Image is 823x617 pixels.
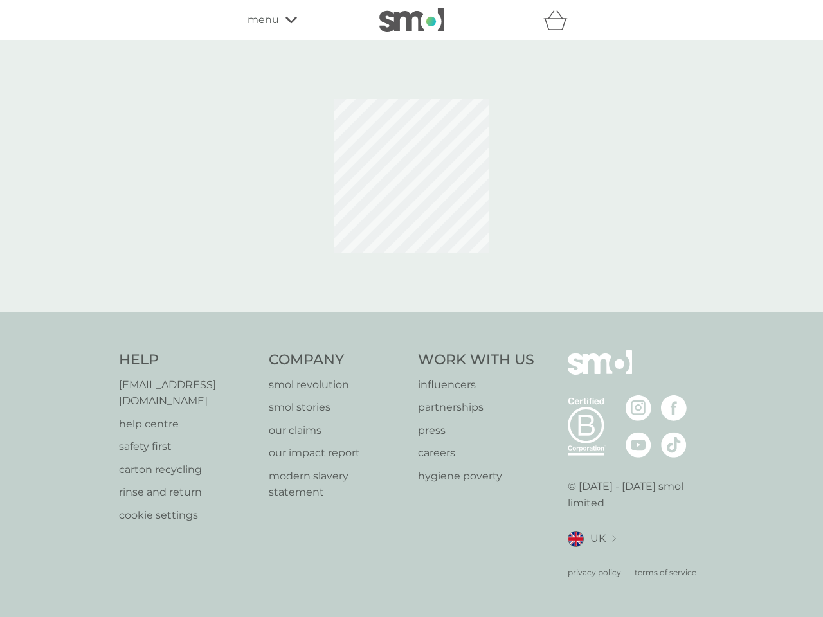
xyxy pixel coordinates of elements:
img: smol [379,8,444,32]
a: safety first [119,438,256,455]
a: hygiene poverty [418,468,534,485]
img: select a new location [612,535,616,542]
h4: Work With Us [418,350,534,370]
h4: Company [269,350,406,370]
img: visit the smol Facebook page [661,395,687,421]
a: terms of service [635,566,696,578]
p: © [DATE] - [DATE] smol limited [568,478,705,511]
a: help centre [119,416,256,433]
a: rinse and return [119,484,256,501]
a: our impact report [269,445,406,461]
a: influencers [418,377,534,393]
span: UK [590,530,606,547]
img: visit the smol Youtube page [626,432,651,458]
a: modern slavery statement [269,468,406,501]
a: privacy policy [568,566,621,578]
a: press [418,422,534,439]
a: our claims [269,422,406,439]
h4: Help [119,350,256,370]
a: smol revolution [269,377,406,393]
span: menu [248,12,279,28]
img: smol [568,350,632,394]
a: careers [418,445,534,461]
img: UK flag [568,531,584,547]
img: visit the smol Tiktok page [661,432,687,458]
a: carton recycling [119,461,256,478]
a: cookie settings [119,507,256,524]
a: smol stories [269,399,406,416]
a: [EMAIL_ADDRESS][DOMAIN_NAME] [119,377,256,409]
a: partnerships [418,399,534,416]
div: basket [543,7,575,33]
img: visit the smol Instagram page [626,395,651,421]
